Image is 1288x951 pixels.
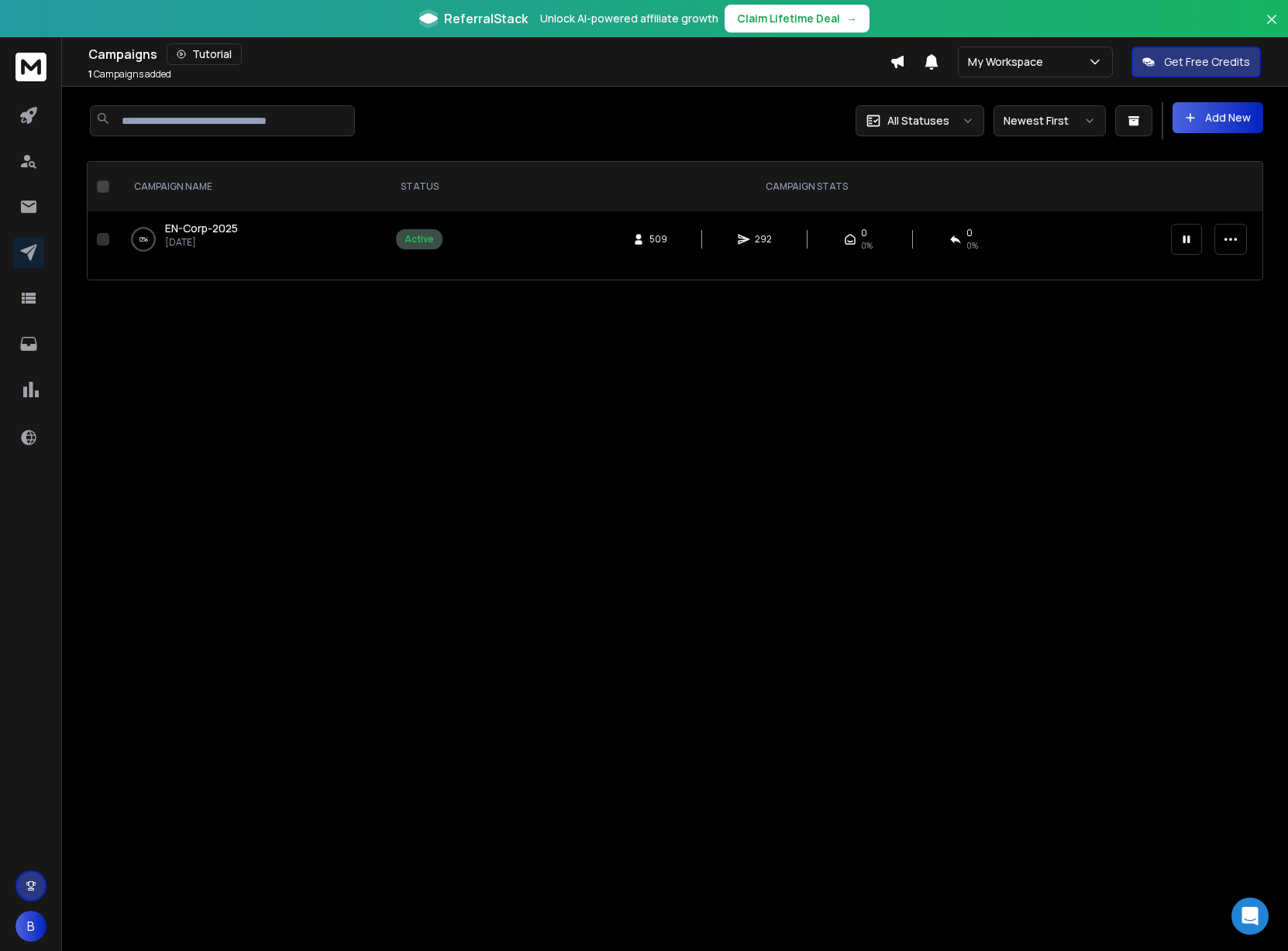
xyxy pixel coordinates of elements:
[88,67,92,81] span: 1
[387,162,452,211] th: STATUS
[1262,9,1282,46] button: Close banner
[88,43,890,65] div: Campaigns
[165,221,238,235] span: EN-Corp-2025
[994,105,1106,136] button: Newest First
[15,911,46,942] button: B
[167,43,242,65] button: Tutorial
[444,9,528,28] span: ReferralStack
[968,54,1049,70] p: My Workspace
[755,233,772,245] span: 292
[1164,54,1250,70] p: Get Free Credits
[887,113,949,129] p: All Statuses
[966,239,978,252] span: 0 %
[165,236,238,249] p: [DATE]
[88,68,171,81] p: Campaigns added
[846,11,857,26] span: →
[165,221,238,236] a: EN-Corp-2025
[115,211,387,267] td: 0%EN-Corp-2025[DATE]
[405,233,434,245] div: Active
[1173,102,1263,133] button: Add New
[1131,46,1261,77] button: Get Free Credits
[115,162,387,211] th: CAMPAIGN NAME
[725,5,870,33] button: Claim Lifetime Deal→
[649,233,667,245] span: 509
[861,239,873,252] span: 0%
[1231,898,1269,935] div: Open Intercom Messenger
[139,232,148,247] p: 0 %
[966,227,973,239] span: 0
[861,227,867,239] span: 0
[540,11,718,26] p: Unlock AI-powered affiliate growth
[452,162,1162,211] th: CAMPAIGN STATS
